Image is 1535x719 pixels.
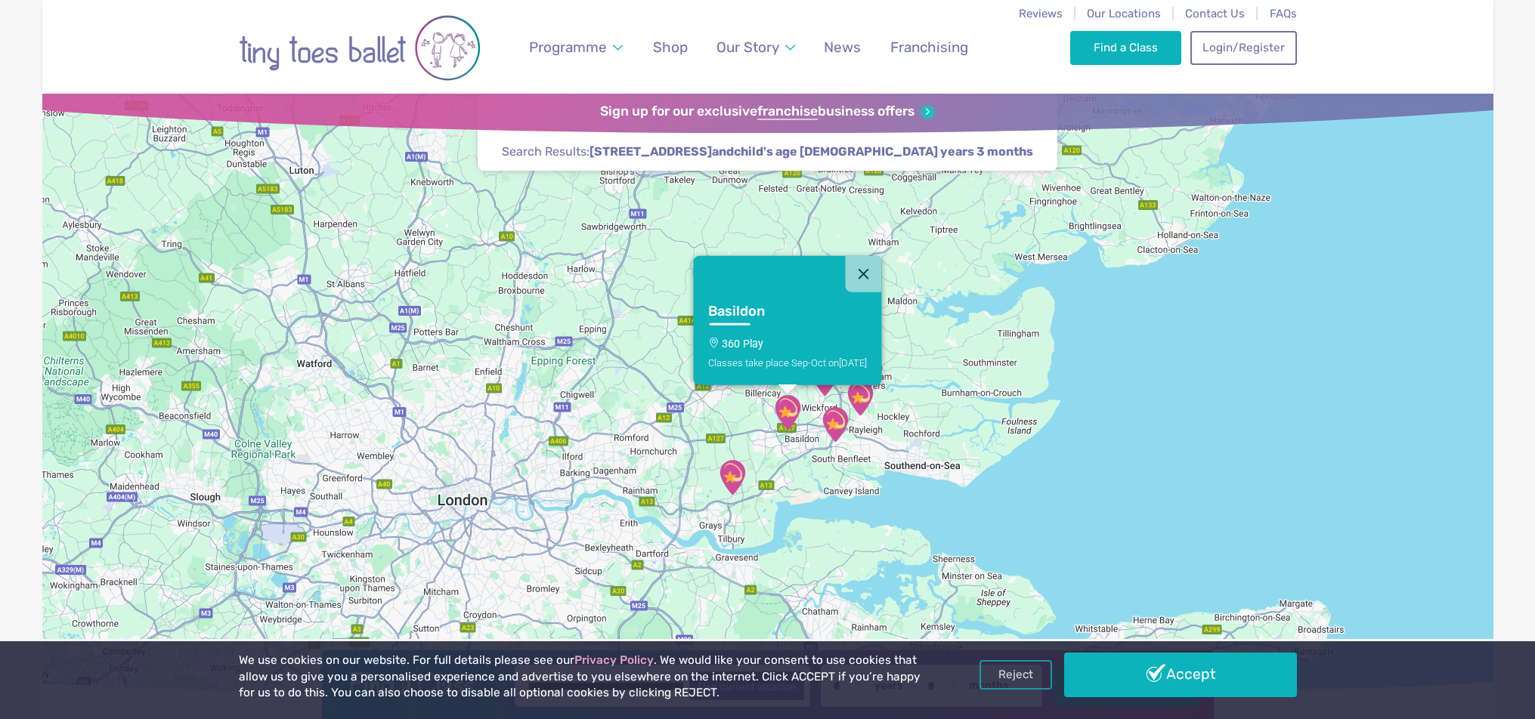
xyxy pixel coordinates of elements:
[590,144,1033,159] strong: and
[841,379,879,417] div: The Birches Scout Hut
[1070,31,1181,64] a: Find a Class
[757,103,818,120] strong: franchise
[839,356,867,368] span: [DATE]
[1087,7,1161,20] a: Our Locations
[734,143,1033,160] span: child's age [DEMOGRAPHIC_DATA] years 3 months
[890,39,968,56] span: Franchising
[708,303,840,320] h3: Basildon
[824,39,861,56] span: News
[806,359,843,397] div: Runwell Village Hall
[708,356,867,368] div: Classes take place Sep-Oct on
[645,29,695,65] a: Shop
[769,393,806,431] div: 360 Play
[1270,7,1297,20] a: FAQs
[1064,653,1297,696] a: Accept
[653,39,688,56] span: Shop
[713,458,751,496] div: Orsett Village Hall
[600,103,935,120] a: Sign up for our exclusivefranchisebusiness offers
[709,29,802,65] a: Our Story
[590,143,712,160] span: [STREET_ADDRESS]
[239,653,927,702] p: We use cookies on our website. For full details please see our . We would like your consent to us...
[850,338,887,376] div: Champions Manor Hall
[693,292,881,384] a: Basildon360 PlayClasses take place Sep-Oct on[DATE]
[1185,7,1245,20] a: Contact Us
[883,29,975,65] a: Franchising
[529,39,607,56] span: Programme
[817,29,868,65] a: News
[979,660,1052,689] a: Reject
[239,10,481,86] img: tiny toes ballet
[1019,7,1063,20] a: Reviews
[845,255,881,292] button: Close
[816,406,854,443] div: St George's Church Hall
[521,29,630,65] a: Programme
[716,39,779,56] span: Our Story
[1190,31,1296,64] a: Login/Register
[574,653,654,667] a: Privacy Policy
[708,337,867,349] p: 360 Play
